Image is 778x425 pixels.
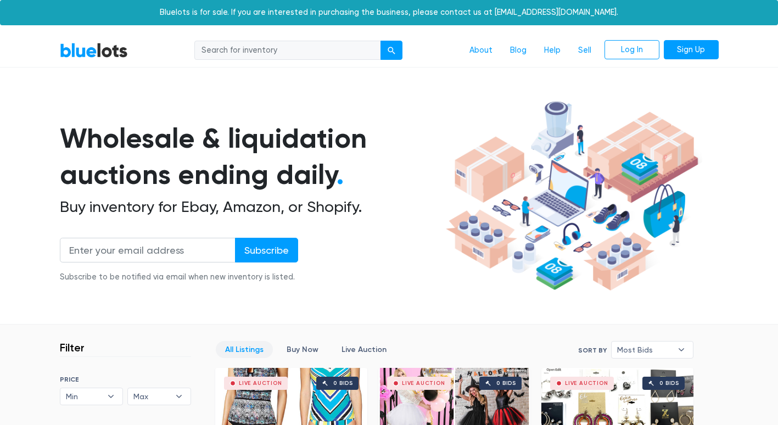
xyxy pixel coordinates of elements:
h2: Buy inventory for Ebay, Amazon, or Shopify. [60,198,442,216]
h6: PRICE [60,376,191,383]
span: Min [66,388,102,405]
span: Most Bids [617,342,672,358]
div: 0 bids [496,381,516,386]
b: ▾ [167,388,191,405]
div: Live Auction [239,381,282,386]
div: Subscribe to be notified via email when new inventory is listed. [60,271,298,283]
b: ▾ [670,342,693,358]
label: Sort By [578,345,607,355]
span: . [337,158,344,191]
input: Search for inventory [194,41,381,60]
a: Sell [569,40,600,61]
span: Max [133,388,170,405]
img: hero-ee84e7d0318cb26816c560f6b4441b76977f77a177738b4e94f68c95b2b83dbb.png [442,96,702,296]
input: Subscribe [235,238,298,262]
h1: Wholesale & liquidation auctions ending daily [60,120,442,193]
h3: Filter [60,341,85,354]
a: Buy Now [277,341,328,358]
a: Log In [605,40,659,60]
a: BlueLots [60,42,128,58]
a: Live Auction [332,341,396,358]
input: Enter your email address [60,238,236,262]
a: Help [535,40,569,61]
a: All Listings [216,341,273,358]
b: ▾ [99,388,122,405]
div: 0 bids [333,381,353,386]
div: 0 bids [659,381,679,386]
div: Live Auction [402,381,445,386]
a: Blog [501,40,535,61]
a: About [461,40,501,61]
a: Sign Up [664,40,719,60]
div: Live Auction [565,381,608,386]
